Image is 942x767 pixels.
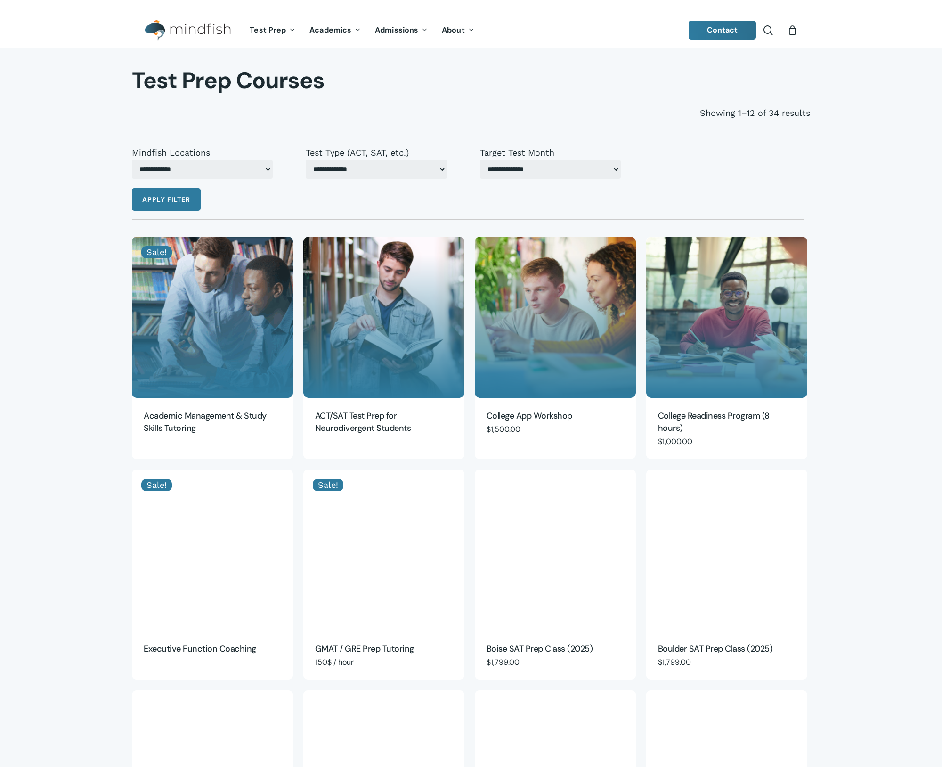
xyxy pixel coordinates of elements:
a: Admissions [368,26,435,34]
span: $ [487,424,491,434]
button: Apply filter [132,188,201,211]
img: Teacher working with male teenage pupil at computer [132,237,293,398]
bdi: 1,000.00 [658,437,692,446]
span: $ [658,437,662,446]
span: Sale! [141,246,172,258]
bdi: 1,799.00 [487,657,520,667]
h1: Test Prep Courses [132,67,810,94]
a: Boulder SAT Prep Class (2025) [658,643,796,656]
a: College Readiness Program (8 hours) [646,237,807,398]
span: Admissions [375,25,418,35]
img: College Readiness [646,237,807,398]
a: Academics [302,26,368,34]
p: Showing 1–12 of 34 results [700,104,810,123]
a: College Readiness Program (8 hours) [658,410,796,435]
a: Cart [787,25,797,35]
span: Test Prep [250,25,286,35]
a: ACT/SAT Test Prep for Neurodivergent Students [303,237,464,398]
a: Boise SAT Prep Class (2025) [487,643,624,656]
span: About [442,25,465,35]
img: Neurodivergent [303,237,464,398]
a: Academic Management & Study Skills Tutoring [144,410,281,435]
span: 150$ / hour [315,657,354,667]
a: Boulder SAT Prep Class (2025) [646,470,807,631]
a: Test Prep [243,26,302,34]
header: Main Menu [132,13,810,48]
label: Mindfish Locations [132,148,273,157]
a: About [435,26,481,34]
span: $ [658,657,662,667]
img: College Essay Bootcamp [475,237,636,398]
a: College App Workshop [487,410,624,423]
a: Executive Function Coaching [144,643,281,656]
a: Executive Function Coaching [132,470,293,631]
span: Sale! [313,479,343,491]
a: Contact [689,21,756,40]
span: Contact [707,25,738,35]
span: $ [487,657,491,667]
a: Boise SAT Prep Class (2025) [475,470,636,631]
span: Sale! [141,479,172,491]
nav: Main Menu [243,13,481,48]
a: GMAT / GRE Prep Tutoring [303,470,464,631]
span: Academics [309,25,351,35]
a: GMAT / GRE Prep Tutoring [315,643,453,656]
bdi: 1,500.00 [487,424,520,434]
label: Test Type (ACT, SAT, etc.) [306,148,447,157]
label: Target Test Month [480,148,621,157]
bdi: 1,799.00 [658,657,691,667]
a: ACT/SAT Test Prep for Neurodivergent Students [315,410,453,435]
a: College App Workshop [475,237,636,398]
a: Academic Management & Study Skills Tutoring [132,237,293,398]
